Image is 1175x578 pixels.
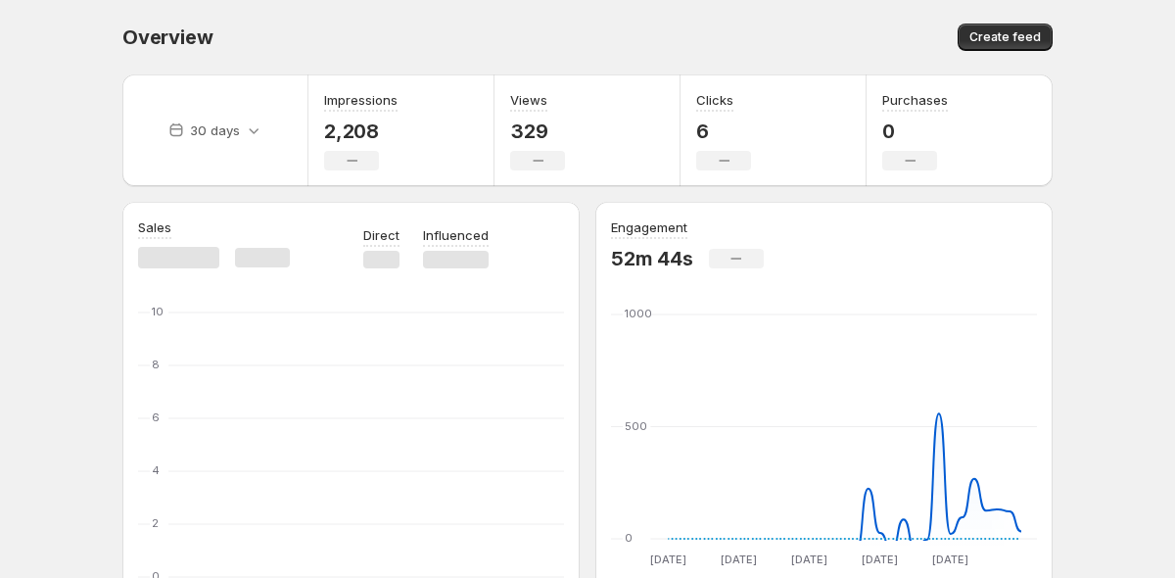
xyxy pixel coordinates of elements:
[882,90,948,110] h3: Purchases
[791,553,827,566] text: [DATE]
[882,120,948,143] p: 0
[625,419,647,433] text: 500
[152,358,160,371] text: 8
[122,25,212,49] span: Overview
[721,553,757,566] text: [DATE]
[650,553,686,566] text: [DATE]
[969,29,1041,45] span: Create feed
[152,516,159,530] text: 2
[152,305,164,318] text: 10
[152,410,160,424] text: 6
[932,553,968,566] text: [DATE]
[510,90,547,110] h3: Views
[152,463,160,477] text: 4
[696,120,751,143] p: 6
[324,90,398,110] h3: Impressions
[510,120,565,143] p: 329
[611,217,687,237] h3: Engagement
[324,120,398,143] p: 2,208
[696,90,733,110] h3: Clicks
[611,247,693,270] p: 52m 44s
[190,120,240,140] p: 30 days
[423,225,489,245] p: Influenced
[625,307,652,320] text: 1000
[625,531,633,545] text: 0
[138,217,171,237] h3: Sales
[363,225,399,245] p: Direct
[958,24,1053,51] button: Create feed
[862,553,898,566] text: [DATE]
